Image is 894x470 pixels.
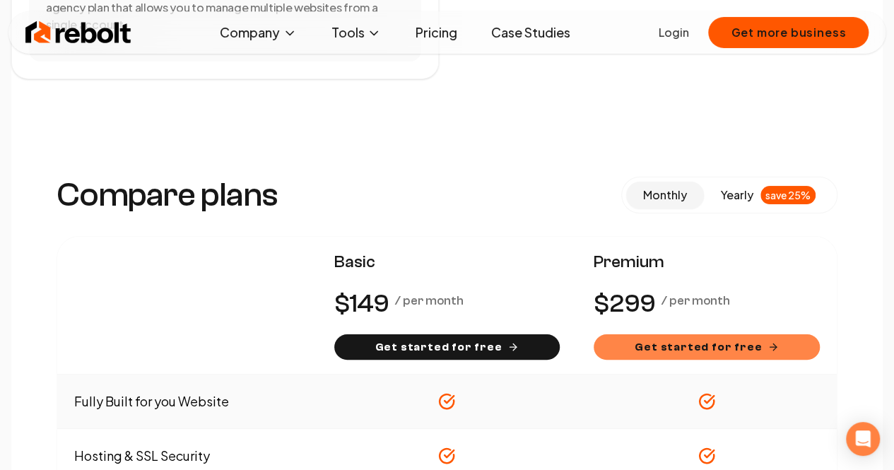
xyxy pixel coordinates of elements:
[594,251,820,274] span: Premium
[25,18,131,47] img: Rebolt Logo
[704,182,833,208] button: yearlysave 25%
[319,18,392,47] button: Tools
[479,18,581,47] a: Case Studies
[404,18,468,47] a: Pricing
[760,186,816,204] div: save 25%
[661,291,729,311] p: / per month
[334,251,560,274] span: Basic
[57,375,317,429] td: Fully Built for you Website
[643,187,687,202] span: monthly
[708,17,869,48] button: Get more business
[334,334,560,360] button: Get started for free
[208,18,308,47] button: Company
[594,334,820,360] button: Get started for free
[721,187,753,204] span: yearly
[846,422,880,456] div: Open Intercom Messenger
[658,24,688,41] a: Login
[57,178,278,212] h3: Compare plans
[594,285,655,323] number-flow-react: $299
[626,182,704,208] button: monthly
[334,285,389,323] number-flow-react: $149
[395,291,464,311] p: / per month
